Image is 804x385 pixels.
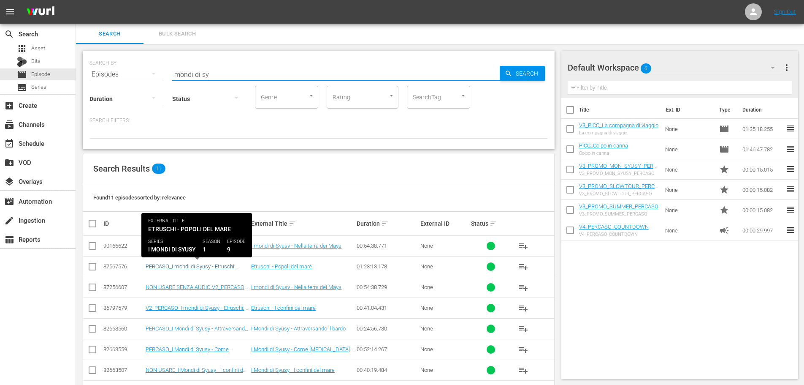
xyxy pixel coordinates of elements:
span: Ad [719,225,729,235]
th: Type [714,98,737,122]
div: V3_PROMO_SLOWTOUR_PERCASO [579,191,659,197]
a: V2_PERCASO_I mondi di Syusy - Etruschi: I confini del mare [146,305,248,317]
td: None [662,200,716,220]
a: PERCASO_I Mondi di Syusy - Attraversando il bardo: a [GEOGRAPHIC_DATA] [146,325,248,338]
a: I Mondi di Syusy - Come [MEDICAL_DATA] [GEOGRAPHIC_DATA]? [251,346,353,359]
a: V4_PERCASO_COUNTDOWN [579,224,649,230]
div: Colpo in canna [579,150,628,156]
td: None [662,180,716,200]
a: V3_PROMO_SUMMER_PERCASO [579,203,658,210]
div: V3_PROMO_MON_SYUSY_PERCASO [579,171,659,176]
span: Search [512,66,545,81]
span: reorder [785,225,796,235]
td: None [662,220,716,240]
a: I mondi di Syusy - Nella terra dei Maya [251,284,341,290]
td: 00:00:15.015 [739,159,785,180]
div: 86797579 [103,305,143,311]
div: Default Workspace [568,56,783,79]
div: Internal Title [146,218,249,229]
span: playlist_add [518,324,528,334]
span: sort [381,220,389,227]
span: Overlays [4,177,14,187]
div: None [420,305,468,311]
a: PERCASO_I Mondi di Syusy - Come [MEDICAL_DATA] [GEOGRAPHIC_DATA]? [146,346,241,359]
p: Search Filters: [89,117,548,124]
span: Create [4,101,14,111]
span: Promo [719,205,729,215]
button: Open [459,92,467,100]
div: 90166622 [103,243,143,249]
a: I mondi di Syusy - Nella terra dei Maya [251,243,341,249]
td: None [662,159,716,180]
div: 82663560 [103,325,143,332]
div: None [420,367,468,373]
td: None [662,119,716,139]
span: sort [490,220,497,227]
span: Bits [31,57,41,66]
td: 00:00:15.082 [739,180,785,200]
span: Episode [719,124,729,134]
td: 00:00:29.997 [739,220,785,240]
a: Etruschi - Popoli del mare [251,263,312,270]
span: Schedule [4,139,14,149]
span: Series [17,82,27,93]
div: 00:54:38.771 [357,243,417,249]
th: Ext. ID [661,98,715,122]
span: Promo [719,185,729,195]
a: I Mondi di Syusy - Attraversando il bardo [251,325,346,332]
span: Promo [719,164,729,175]
div: External ID [420,220,468,227]
td: 00:00:15.082 [739,200,785,220]
div: None [420,263,468,270]
span: VOD [4,158,14,168]
div: Episodes [89,63,164,86]
span: Ingestion [4,216,14,226]
div: None [420,325,468,332]
button: playlist_add [513,277,533,298]
button: playlist_add [513,319,533,339]
div: V4_PERCASO_COUNTDOWN [579,232,649,237]
button: more_vert [782,57,792,78]
span: sort [182,220,189,227]
div: 00:54:38.729 [357,284,417,290]
a: Etruschi - I confini del mare [251,305,316,311]
a: V3_PROMO_MON_SYUSY_PERCASO [579,163,657,175]
span: menu [5,7,15,17]
button: playlist_add [513,236,533,256]
div: 00:40:19.484 [357,367,417,373]
span: reorder [785,144,796,154]
a: V3_PERCASO_I mondi di Syusy - Viaggio nella [GEOGRAPHIC_DATA] [146,243,245,255]
span: Asset [31,44,45,53]
th: Title [579,98,661,122]
div: 00:41:04.431 [357,305,417,311]
span: Search [4,29,14,39]
span: reorder [785,123,796,134]
div: Bits [17,57,27,67]
span: playlist_add [518,262,528,272]
span: Episode [17,69,27,79]
span: Series [31,83,46,91]
a: NON USARE_I Mondi di Syusy - I confini del mare [146,367,247,380]
div: External Title [251,218,354,229]
img: ans4CAIJ8jUAAAAAAAAAAAAAAAAAAAAAAAAgQb4GAAAAAAAAAAAAAAAAAAAAAAAAJMjXAAAAAAAAAAAAAAAAAAAAAAAAgAT5G... [20,2,61,22]
div: 82663507 [103,367,143,373]
span: reorder [785,205,796,215]
a: V3_PROMO_SLOWTOUR_PERCASO [579,183,658,196]
span: reorder [785,184,796,194]
span: reorder [785,164,796,174]
span: playlist_add [518,365,528,375]
button: playlist_add [513,339,533,360]
span: Reports [4,235,14,245]
span: 11 [152,164,165,174]
div: V3_PROMO_SUMMER_PERCASO [579,211,658,217]
div: Status [471,218,511,229]
span: playlist_add [518,344,528,355]
div: ID [103,220,143,227]
span: Search Results [93,164,150,174]
th: Duration [737,98,788,122]
span: 6 [641,60,651,77]
a: Sign Out [774,8,796,15]
span: Search [81,29,138,39]
span: Automation [4,197,14,207]
span: Found 11 episodes sorted by: relevance [93,194,186,201]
